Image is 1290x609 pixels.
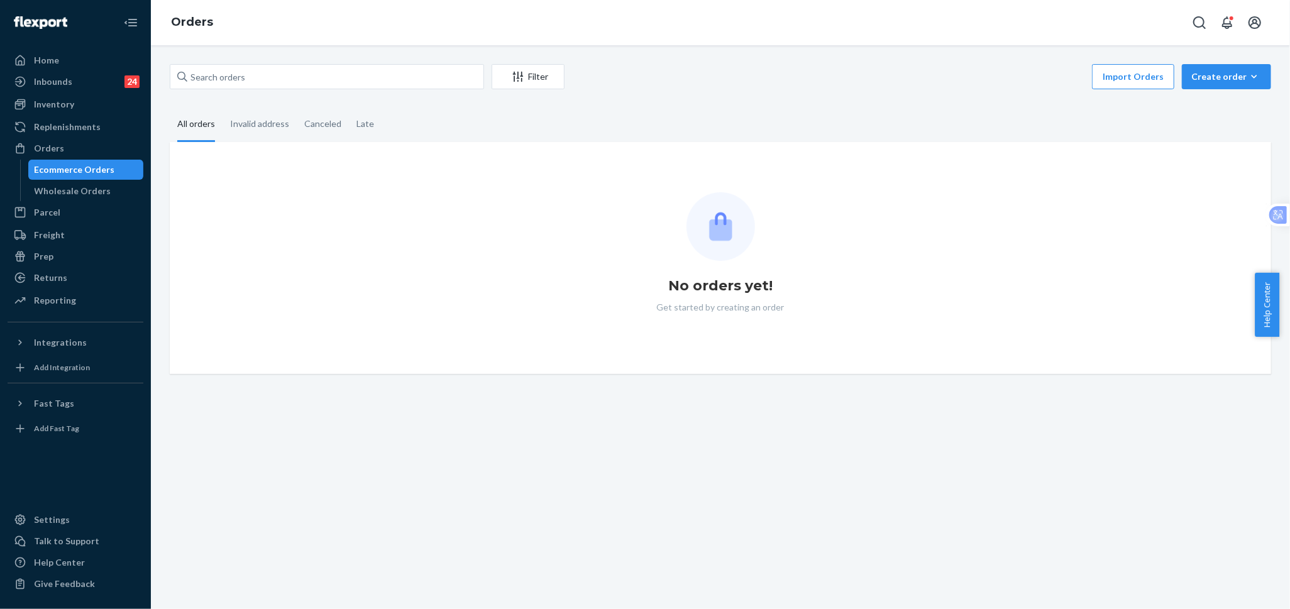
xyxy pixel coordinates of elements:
div: Reporting [34,294,76,307]
div: Create order [1191,70,1262,83]
div: Orders [34,142,64,155]
div: Late [356,107,374,140]
a: Inventory [8,94,143,114]
button: Fast Tags [8,393,143,414]
div: Parcel [34,206,60,219]
ol: breadcrumbs [161,4,223,41]
div: Integrations [34,336,87,349]
a: Parcel [8,202,143,222]
div: Returns [34,272,67,284]
div: Freight [34,229,65,241]
div: Add Integration [34,362,90,373]
button: Import Orders [1092,64,1174,89]
a: Freight [8,225,143,245]
p: Get started by creating an order [657,301,785,314]
button: Open account menu [1242,10,1267,35]
div: Fast Tags [34,397,74,410]
button: Create order [1182,64,1271,89]
div: All orders [177,107,215,142]
button: Integrations [8,332,143,353]
a: Help Center [8,552,143,573]
div: Inventory [34,98,74,111]
a: Add Integration [8,358,143,378]
a: Talk to Support [8,531,143,551]
button: Open Search Box [1187,10,1212,35]
a: Orders [8,138,143,158]
a: Settings [8,510,143,530]
div: Add Fast Tag [34,423,79,434]
div: Replenishments [34,121,101,133]
div: Ecommerce Orders [35,163,115,176]
div: Help Center [34,556,85,569]
div: Wholesale Orders [35,185,111,197]
div: Give Feedback [34,578,95,590]
a: Prep [8,246,143,266]
div: Inbounds [34,75,72,88]
button: Help Center [1255,273,1279,337]
div: Settings [34,513,70,526]
button: Filter [492,64,565,89]
div: 24 [124,75,140,88]
img: Empty list [686,192,755,261]
a: Inbounds24 [8,72,143,92]
a: Home [8,50,143,70]
button: Open notifications [1215,10,1240,35]
div: Filter [492,70,564,83]
button: Give Feedback [8,574,143,594]
h1: No orders yet! [668,276,773,296]
div: Canceled [304,107,341,140]
a: Returns [8,268,143,288]
input: Search orders [170,64,484,89]
button: Close Navigation [118,10,143,35]
a: Wholesale Orders [28,181,144,201]
a: Add Fast Tag [8,419,143,439]
a: Replenishments [8,117,143,137]
div: Prep [34,250,53,263]
div: Home [34,54,59,67]
a: Orders [171,15,213,29]
div: Invalid address [230,107,289,140]
a: Reporting [8,290,143,310]
a: Ecommerce Orders [28,160,144,180]
img: Flexport logo [14,16,67,29]
div: Talk to Support [34,535,99,547]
